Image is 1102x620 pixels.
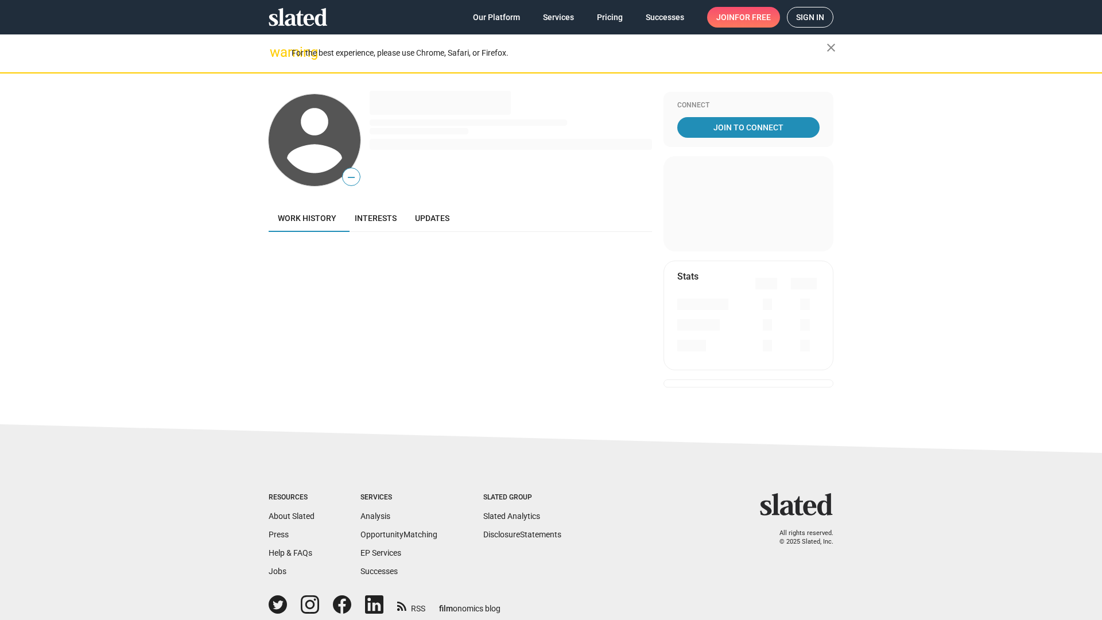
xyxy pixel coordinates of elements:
a: About Slated [269,511,315,521]
mat-card-title: Stats [677,270,699,282]
div: Resources [269,493,315,502]
a: Successes [637,7,693,28]
p: All rights reserved. © 2025 Slated, Inc. [767,529,833,546]
a: Interests [346,204,406,232]
div: Slated Group [483,493,561,502]
span: Interests [355,214,397,223]
span: Services [543,7,574,28]
span: Successes [646,7,684,28]
a: Work history [269,204,346,232]
span: Join [716,7,771,28]
a: Pricing [588,7,632,28]
span: — [343,170,360,185]
a: Press [269,530,289,539]
a: Successes [360,567,398,576]
a: Jobs [269,567,286,576]
a: Help & FAQs [269,548,312,557]
mat-icon: close [824,41,838,55]
a: Slated Analytics [483,511,540,521]
div: For the best experience, please use Chrome, Safari, or Firefox. [292,45,826,61]
a: filmonomics blog [439,594,500,614]
div: Services [360,493,437,502]
span: for free [735,7,771,28]
span: Work history [278,214,336,223]
a: Services [534,7,583,28]
a: DisclosureStatements [483,530,561,539]
div: Connect [677,101,820,110]
span: Sign in [796,7,824,27]
span: Updates [415,214,449,223]
a: Our Platform [464,7,529,28]
mat-icon: warning [270,45,284,59]
a: Analysis [360,511,390,521]
a: EP Services [360,548,401,557]
a: RSS [397,596,425,614]
a: Joinfor free [707,7,780,28]
a: Updates [406,204,459,232]
span: Join To Connect [680,117,817,138]
a: Join To Connect [677,117,820,138]
span: Our Platform [473,7,520,28]
span: film [439,604,453,613]
a: Sign in [787,7,833,28]
span: Pricing [597,7,623,28]
a: OpportunityMatching [360,530,437,539]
